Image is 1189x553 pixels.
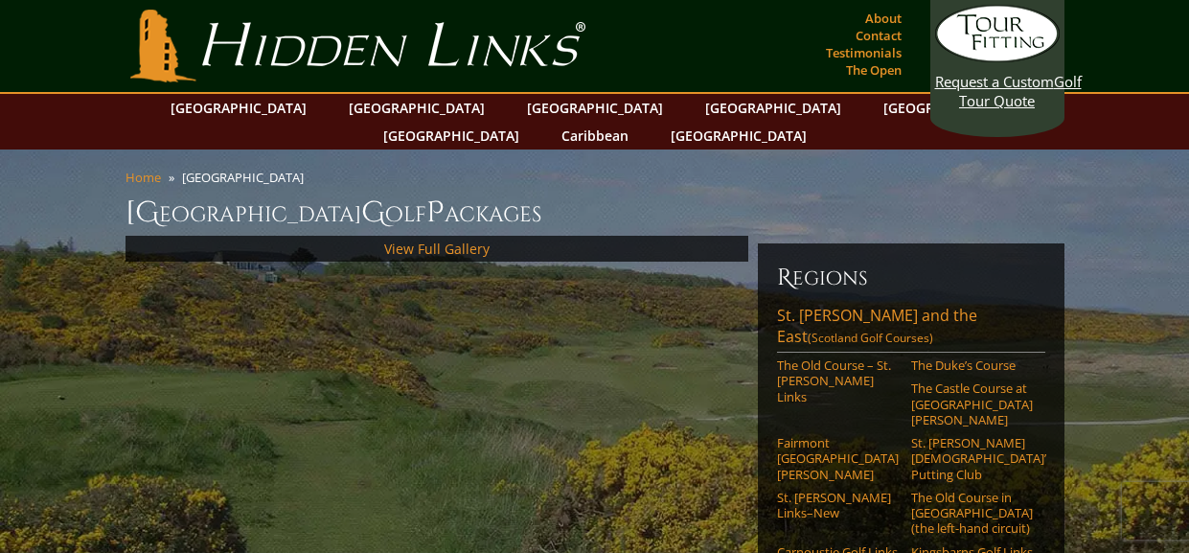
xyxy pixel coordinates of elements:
a: The Open [841,57,906,83]
a: [GEOGRAPHIC_DATA] [374,122,529,150]
a: About [860,5,906,32]
a: St. [PERSON_NAME] and the East(Scotland Golf Courses) [777,305,1045,353]
a: Contact [851,22,906,49]
h6: Regions [777,263,1045,293]
a: St. [PERSON_NAME] [DEMOGRAPHIC_DATA]’ Putting Club [911,435,1033,482]
span: (Scotland Golf Courses) [808,330,933,346]
a: Fairmont [GEOGRAPHIC_DATA][PERSON_NAME] [777,435,899,482]
a: Testimonials [821,39,906,66]
span: P [426,194,445,232]
a: [GEOGRAPHIC_DATA] [696,94,851,122]
a: [GEOGRAPHIC_DATA] [661,122,816,150]
span: G [361,194,385,232]
a: Home [126,169,161,186]
a: [GEOGRAPHIC_DATA] [874,94,1029,122]
a: [GEOGRAPHIC_DATA] [517,94,673,122]
span: Request a Custom [935,72,1054,91]
a: The Old Course in [GEOGRAPHIC_DATA] (the left-hand circuit) [911,490,1033,537]
h1: [GEOGRAPHIC_DATA] olf ackages [126,194,1064,232]
a: View Full Gallery [384,240,490,258]
a: Caribbean [552,122,638,150]
a: [GEOGRAPHIC_DATA] [161,94,316,122]
a: Request a CustomGolf Tour Quote [935,5,1060,110]
a: [GEOGRAPHIC_DATA] [339,94,494,122]
a: The Old Course – St. [PERSON_NAME] Links [777,357,899,404]
a: The Duke’s Course [911,357,1033,373]
a: The Castle Course at [GEOGRAPHIC_DATA][PERSON_NAME] [911,380,1033,427]
li: [GEOGRAPHIC_DATA] [182,169,311,186]
a: St. [PERSON_NAME] Links–New [777,490,899,521]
